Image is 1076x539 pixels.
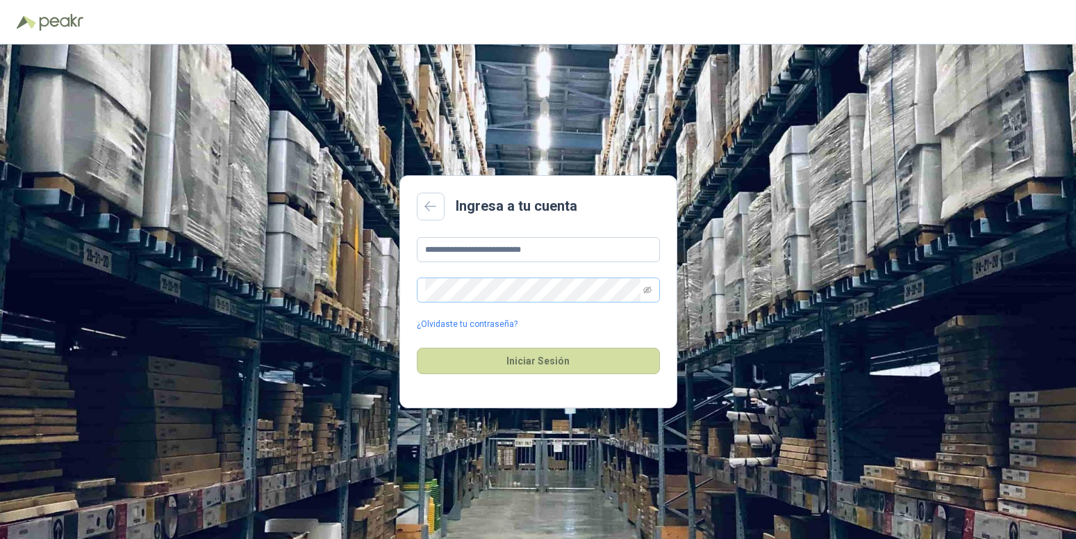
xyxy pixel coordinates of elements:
[417,348,660,374] button: Iniciar Sesión
[456,195,577,217] h2: Ingresa a tu cuenta
[417,318,518,331] a: ¿Olvidaste tu contraseña?
[39,14,83,31] img: Peakr
[643,286,652,294] span: eye-invisible
[17,15,36,29] img: Logo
